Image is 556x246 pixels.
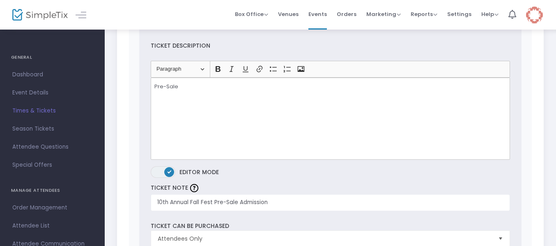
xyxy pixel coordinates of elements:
label: Ticket can be purchased [151,222,229,230]
span: Orders [337,4,356,25]
button: Paragraph [153,63,208,76]
span: Event Details [12,87,92,98]
span: Paragraph [156,64,199,74]
h4: GENERAL [11,49,94,66]
label: TICKET NOTE [151,184,188,192]
div: Editor toolbar [151,61,510,77]
span: Order Management [12,202,92,213]
label: Ticket Description [151,41,210,50]
span: ON [168,169,172,173]
span: Special Offers [12,160,92,170]
h4: MANAGE ATTENDEES [11,182,94,199]
span: Marketing [366,10,401,18]
span: Help [481,10,499,18]
span: Attendee List [12,221,92,231]
span: Editor mode [179,166,219,178]
span: Attendees Only [158,235,492,243]
span: Box Office [235,10,268,18]
span: Season Tickets [12,124,92,134]
p: Pre-Sale [154,83,506,91]
span: Reports [411,10,437,18]
span: Settings [447,4,471,25]
img: question-mark [190,184,198,192]
span: Events [308,4,327,25]
div: Rich Text Editor, main [151,78,510,160]
input: Enter Ticket Note [151,194,510,211]
span: Dashboard [12,69,92,80]
span: Venues [278,4,299,25]
span: Times & Tickets [12,106,92,116]
span: Attendee Questions [12,142,92,152]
